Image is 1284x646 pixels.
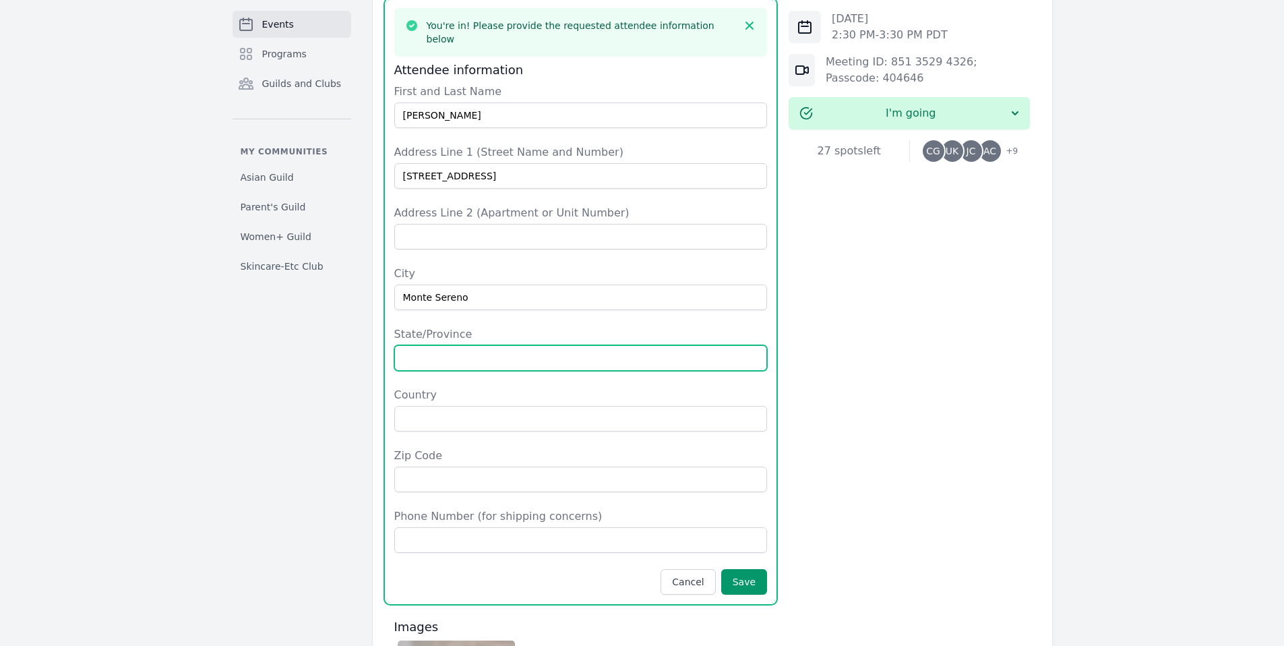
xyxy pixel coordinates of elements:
[721,569,767,595] button: Save
[983,146,996,156] span: AC
[233,40,351,67] a: Programs
[967,146,976,156] span: JC
[394,326,768,343] label: State/Province
[241,260,324,273] span: Skincare-Etc Club
[832,27,948,43] p: 2:30 PM - 3:30 PM PDT
[233,11,351,278] nav: Sidebar
[661,569,715,595] button: Cancel
[789,97,1030,129] button: I'm going
[241,171,294,184] span: Asian Guild
[946,146,958,156] span: UK
[789,143,909,159] div: 27 spots left
[998,143,1018,162] span: + 9
[394,508,768,525] label: Phone Number (for shipping concerns)
[233,146,351,157] p: My communities
[233,70,351,97] a: Guilds and Clubs
[394,266,768,282] label: City
[262,18,294,31] span: Events
[241,200,306,214] span: Parent's Guild
[394,387,768,403] label: Country
[262,77,342,90] span: Guilds and Clubs
[427,19,735,46] h3: You're in! Please provide the requested attendee information below
[262,47,307,61] span: Programs
[233,11,351,38] a: Events
[394,84,768,100] label: First and Last Name
[233,165,351,189] a: Asian Guild
[394,62,768,78] h3: Attendee information
[233,225,351,249] a: Women+ Guild
[394,144,768,160] label: Address Line 1 (Street Name and Number)
[926,146,940,156] span: CG
[394,448,768,464] label: Zip Code
[233,195,351,219] a: Parent's Guild
[826,55,977,84] a: Meeting ID: 851 3529 4326; Passcode: 404646
[813,105,1008,121] span: I'm going
[233,254,351,278] a: Skincare-Etc Club
[832,11,948,27] p: [DATE]
[394,619,768,635] h3: Images
[394,205,768,221] label: Address Line 2 (Apartment or Unit Number)
[241,230,311,243] span: Women+ Guild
